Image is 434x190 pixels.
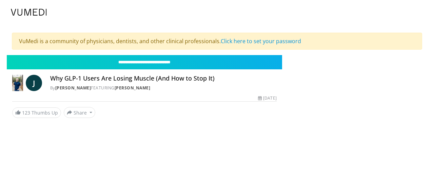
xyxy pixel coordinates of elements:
[258,95,276,101] div: [DATE]
[50,75,277,82] h4: Why GLP-1 Users Are Losing Muscle (And How to Stop It)
[12,33,422,50] div: VuMedi is a community of physicians, dentists, and other clinical professionals.
[12,75,23,91] img: Dr. Jordan Rennicke
[11,9,47,16] img: VuMedi Logo
[50,85,277,91] div: By FEATURING
[55,85,91,91] a: [PERSON_NAME]
[26,75,42,91] a: J
[22,109,30,116] span: 123
[64,107,95,118] button: Share
[221,37,301,45] a: Click here to set your password
[115,85,151,91] a: [PERSON_NAME]
[12,107,61,118] a: 123 Thumbs Up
